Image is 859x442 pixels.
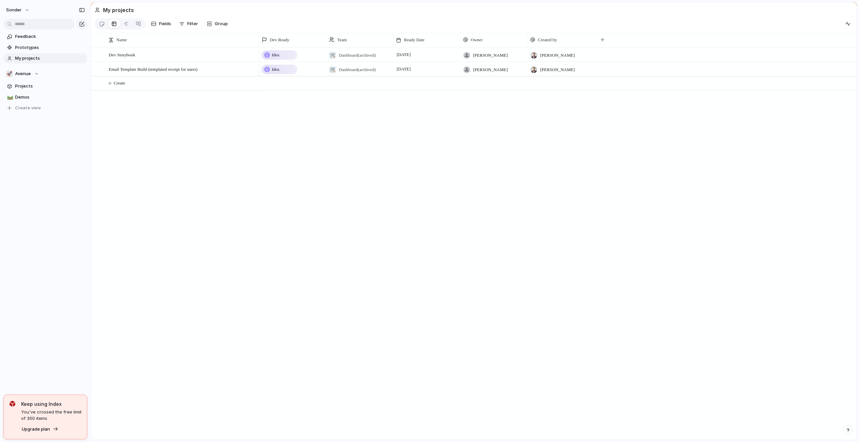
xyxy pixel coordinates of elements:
span: Idea [272,52,279,58]
div: 🛠️ [329,52,336,59]
button: 🚀Avenue [3,69,87,79]
span: Avenue [15,70,31,77]
span: Filter [187,20,198,27]
button: Filter [176,18,201,29]
button: Create view [3,103,87,113]
span: Idea [272,66,279,73]
span: My projects [15,55,85,62]
span: [DATE] [395,51,412,59]
span: Group [215,20,228,27]
span: [PERSON_NAME] [473,66,508,73]
span: [PERSON_NAME] [473,52,508,59]
div: 🛠️ [329,66,336,73]
span: Fields [159,20,171,27]
span: Prototypes [15,44,85,51]
span: Email Template Build (templated receipt for users) [109,65,198,73]
span: Upgrade plan [22,426,50,433]
span: [PERSON_NAME] [540,66,575,73]
div: 🛤️ [7,93,12,101]
a: Feedback [3,32,87,42]
span: Dashboard (archived) [339,53,376,58]
span: Owner [471,37,483,43]
a: 🛤️Demos [3,92,87,102]
span: Dev Ready [270,37,289,43]
button: sonder [3,5,33,15]
button: Group [203,18,231,29]
span: Dashboard (archived) [339,67,376,72]
span: Create view [15,105,41,111]
span: [DATE] [395,65,412,73]
button: Upgrade plan [20,425,60,434]
button: 🛤️ [6,94,13,101]
span: Create [114,80,125,87]
a: My projects [3,53,87,63]
span: Created by [538,37,557,43]
span: Keep using Index [21,400,82,407]
span: Name [116,37,127,43]
button: Fields [148,18,174,29]
a: Projects [3,81,87,91]
span: [PERSON_NAME] [540,52,575,59]
div: 🚀 [6,70,13,77]
span: Demos [15,94,85,101]
h2: My projects [103,6,134,14]
span: You've crossed the free limit of 300 items [21,409,82,422]
span: Dev Storybook [109,51,135,58]
span: Feedback [15,33,85,40]
span: Ready Date [404,37,424,43]
span: sonder [6,7,21,13]
span: Team [337,37,347,43]
a: Prototypes [3,43,87,53]
span: Projects [15,83,85,90]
